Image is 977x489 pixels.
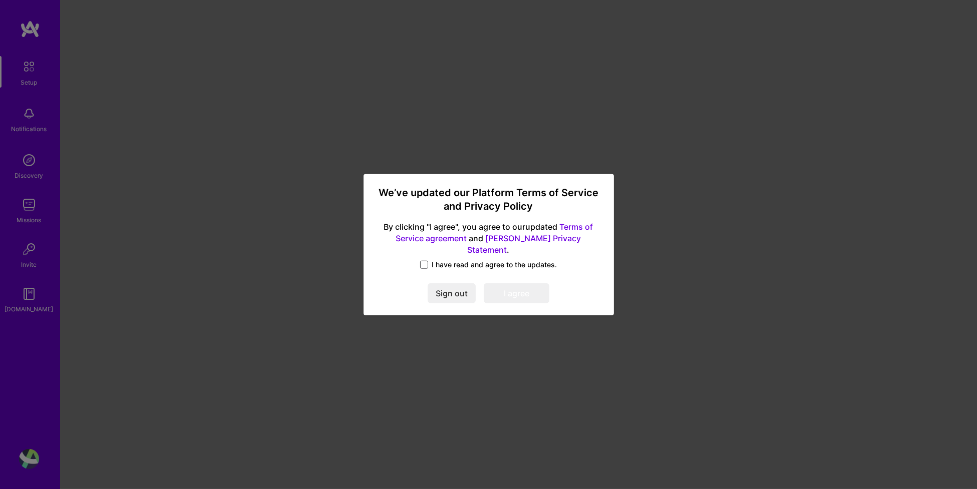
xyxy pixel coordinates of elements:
span: By clicking "I agree", you agree to our updated and . [376,221,602,256]
a: Terms of Service agreement [396,222,593,243]
button: I agree [484,283,549,303]
button: Sign out [428,283,476,303]
span: I have read and agree to the updates. [432,260,557,270]
a: [PERSON_NAME] Privacy Statement [468,233,581,255]
h3: We’ve updated our Platform Terms of Service and Privacy Policy [376,186,602,213]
